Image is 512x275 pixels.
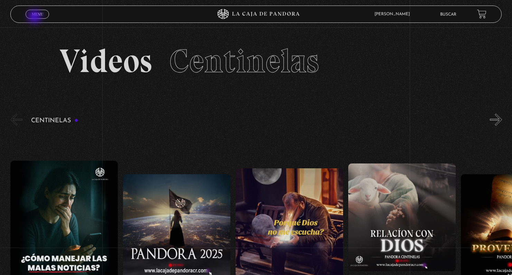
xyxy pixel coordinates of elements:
[440,12,456,17] a: Buscar
[29,18,46,23] span: Cerrar
[169,41,319,81] span: Centinelas
[477,9,486,19] a: View your shopping cart
[32,12,43,16] span: Menu
[59,45,453,78] h2: Videos
[490,114,502,126] button: Next
[371,12,417,16] span: [PERSON_NAME]
[10,114,22,126] button: Previous
[31,117,78,124] h3: Centinelas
